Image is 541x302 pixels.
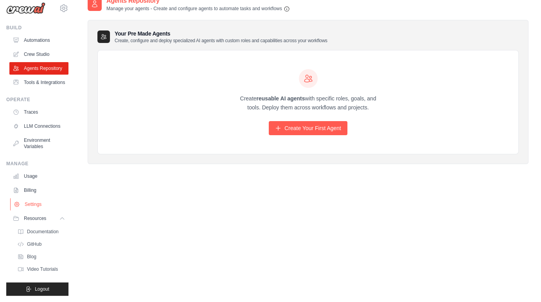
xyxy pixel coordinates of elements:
[6,161,68,167] div: Manage
[9,134,68,153] a: Environment Variables
[6,282,68,296] button: Logout
[115,38,327,44] p: Create, configure and deploy specialized AI agents with custom roles and capabilities across your...
[35,286,49,292] span: Logout
[9,170,68,182] a: Usage
[27,229,59,235] span: Documentation
[27,241,41,247] span: GitHub
[256,95,305,102] strong: reusable AI agents
[14,264,68,275] a: Video Tutorials
[269,121,347,135] a: Create Your First Agent
[27,254,36,260] span: Blog
[9,120,68,132] a: LLM Connections
[27,266,58,272] span: Video Tutorials
[9,48,68,61] a: Crew Studio
[24,215,46,222] span: Resources
[6,25,68,31] div: Build
[14,251,68,262] a: Blog
[6,2,45,14] img: Logo
[233,94,383,112] p: Create with specific roles, goals, and tools. Deploy them across workflows and projects.
[14,239,68,250] a: GitHub
[9,34,68,46] a: Automations
[106,5,290,12] p: Manage your agents - Create and configure agents to automate tasks and workflows
[9,106,68,118] a: Traces
[10,198,69,211] a: Settings
[9,62,68,75] a: Agents Repository
[9,76,68,89] a: Tools & Integrations
[6,96,68,103] div: Operate
[14,226,68,237] a: Documentation
[115,30,327,44] h3: Your Pre Made Agents
[9,184,68,197] a: Billing
[9,212,68,225] button: Resources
